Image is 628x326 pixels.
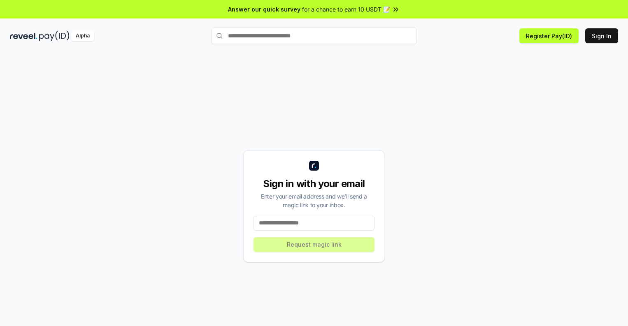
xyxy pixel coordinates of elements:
span: for a chance to earn 10 USDT 📝 [302,5,390,14]
div: Alpha [71,31,94,41]
button: Register Pay(ID) [519,28,579,43]
div: Enter your email address and we’ll send a magic link to your inbox. [254,192,374,209]
button: Sign In [585,28,618,43]
span: Answer our quick survey [228,5,300,14]
div: Sign in with your email [254,177,374,190]
img: reveel_dark [10,31,37,41]
img: pay_id [39,31,70,41]
img: logo_small [309,161,319,171]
